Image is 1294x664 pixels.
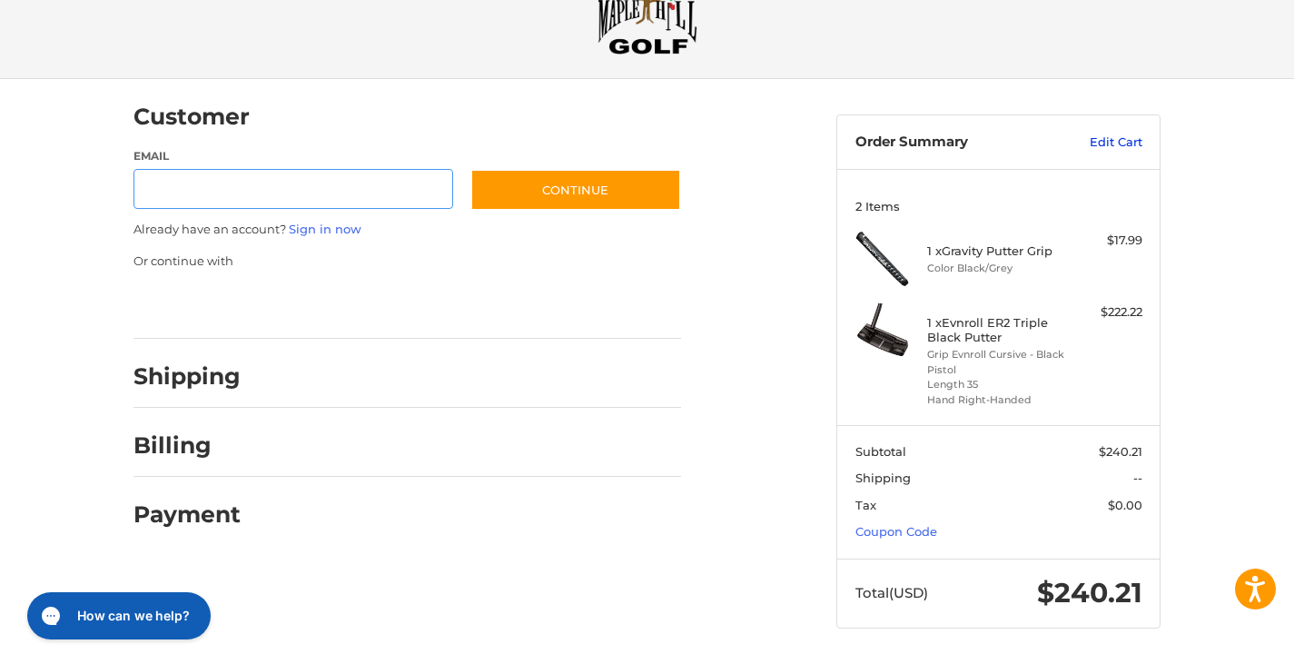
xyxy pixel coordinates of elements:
[133,221,681,239] p: Already have an account?
[1071,232,1142,250] div: $17.99
[927,315,1066,345] h4: 1 x Evnroll ER2 Triple Black Putter
[855,471,911,485] span: Shipping
[436,288,572,321] iframe: PayPal-venmo
[927,261,1066,276] li: Color Black/Grey
[133,431,240,460] h2: Billing
[133,103,250,131] h2: Customer
[1108,498,1142,512] span: $0.00
[1051,134,1142,152] a: Edit Cart
[927,392,1066,408] li: Hand Right-Handed
[1133,471,1142,485] span: --
[128,288,264,321] iframe: PayPal-paypal
[927,243,1066,258] h4: 1 x Gravity Putter Grip
[18,586,216,646] iframe: Gorgias live chat messenger
[133,500,241,529] h2: Payment
[1144,615,1294,664] iframe: Google Customer Reviews
[470,169,681,211] button: Continue
[133,362,241,391] h2: Shipping
[855,444,906,459] span: Subtotal
[927,347,1066,377] li: Grip Evnroll Cursive - Black Pistol
[855,584,928,601] span: Total (USD)
[1099,444,1142,459] span: $240.21
[927,377,1066,392] li: Length 35
[133,148,453,164] label: Email
[282,288,418,321] iframe: PayPal-paylater
[855,498,876,512] span: Tax
[855,134,1051,152] h3: Order Summary
[1037,576,1142,609] span: $240.21
[133,253,681,271] p: Or continue with
[855,524,937,539] a: Coupon Code
[289,222,361,236] a: Sign in now
[855,199,1142,213] h3: 2 Items
[1071,303,1142,322] div: $222.22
